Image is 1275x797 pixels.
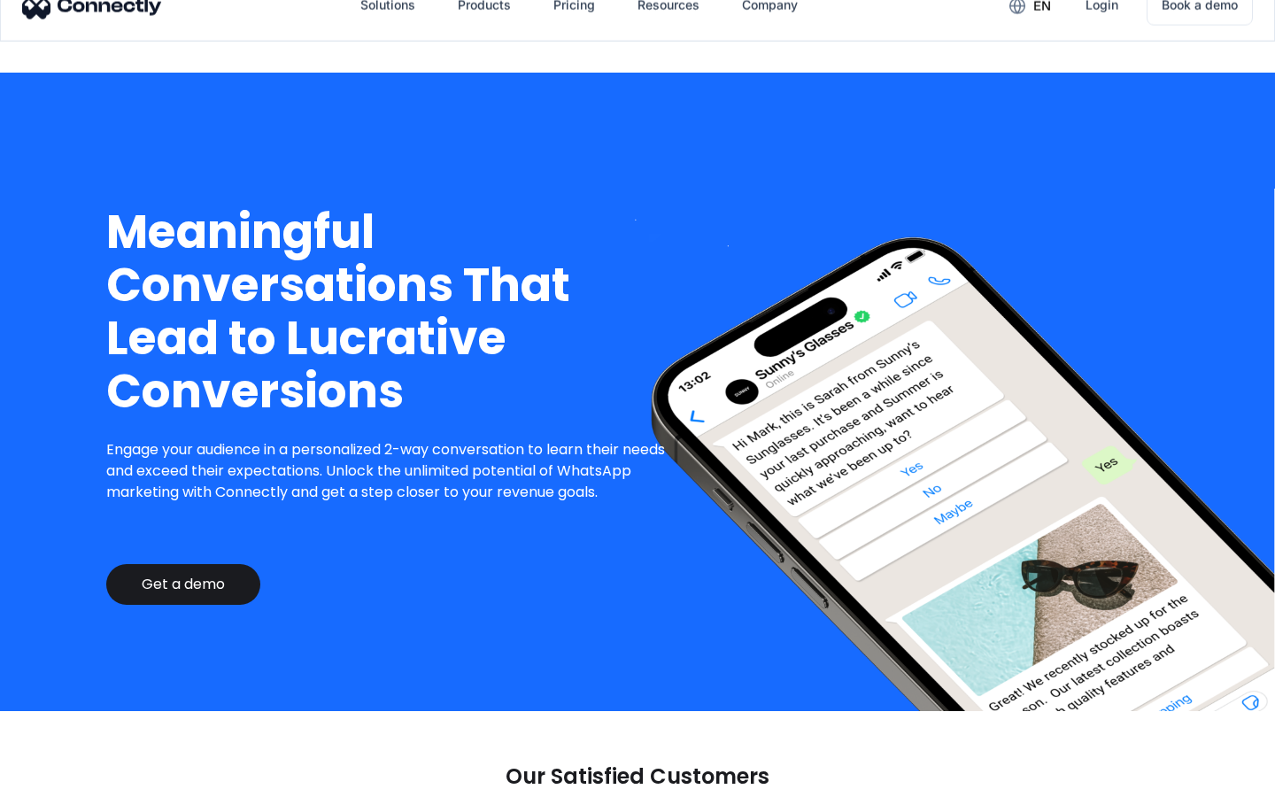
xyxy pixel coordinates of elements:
a: Get a demo [106,564,260,605]
h1: Meaningful Conversations That Lead to Lucrative Conversions [106,205,679,418]
aside: Language selected: English [18,766,106,791]
p: Engage your audience in a personalized 2-way conversation to learn their needs and exceed their e... [106,439,679,503]
ul: Language list [35,766,106,791]
div: Get a demo [142,576,225,593]
p: Our Satisfied Customers [506,764,769,789]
